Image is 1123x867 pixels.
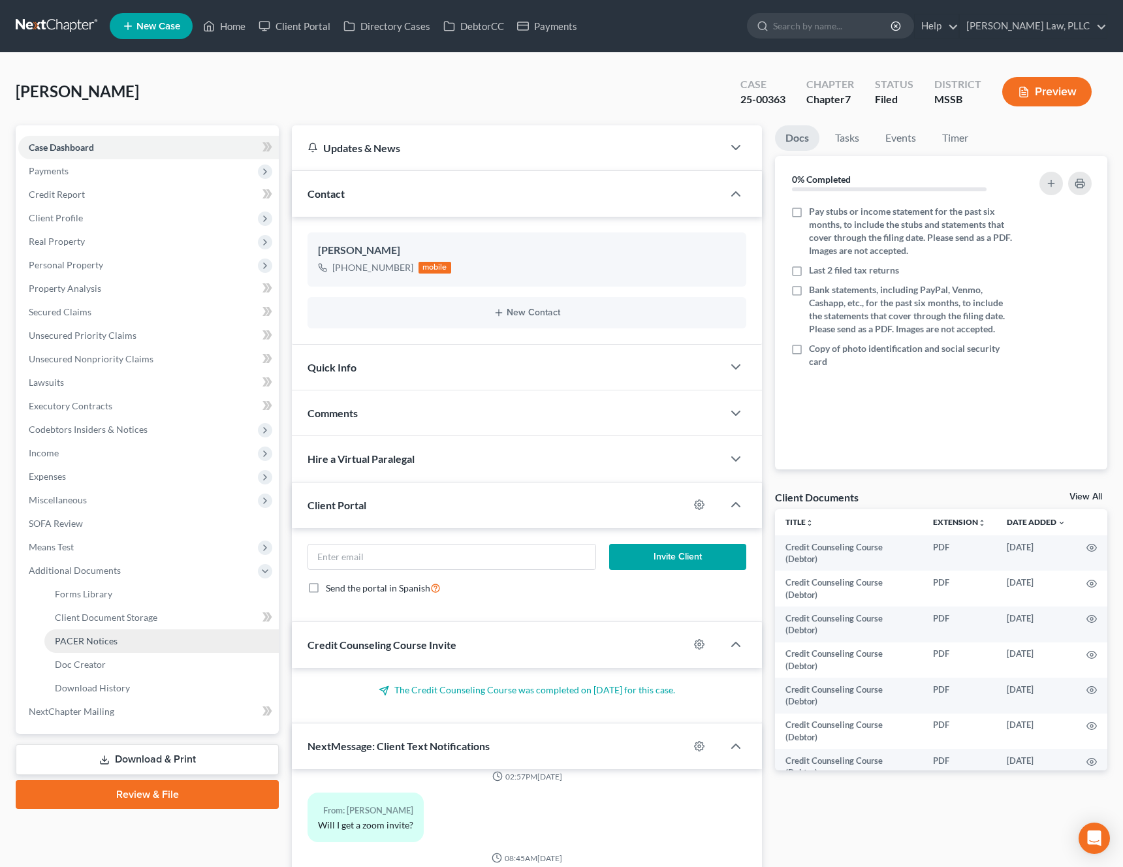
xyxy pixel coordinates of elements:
[18,324,279,347] a: Unsecured Priority Claims
[775,607,923,642] td: Credit Counseling Course (Debtor)
[318,307,736,318] button: New Contact
[16,82,139,101] span: [PERSON_NAME]
[932,125,979,151] a: Timer
[55,682,130,693] span: Download History
[18,371,279,394] a: Lawsuits
[1058,519,1066,527] i: expand_more
[16,744,279,775] a: Download & Print
[44,582,279,606] a: Forms Library
[740,92,785,107] div: 25-00363
[1079,823,1110,854] div: Open Intercom Messenger
[18,136,279,159] a: Case Dashboard
[845,93,851,105] span: 7
[44,653,279,676] a: Doc Creator
[332,261,413,274] div: [PHONE_NUMBER]
[308,361,356,373] span: Quick Info
[44,676,279,700] a: Download History
[29,259,103,270] span: Personal Property
[775,535,923,571] td: Credit Counseling Course (Debtor)
[29,330,136,341] span: Unsecured Priority Claims
[308,740,490,752] span: NextMessage: Client Text Notifications
[18,183,279,206] a: Credit Report
[44,606,279,629] a: Client Document Storage
[996,571,1076,607] td: [DATE]
[806,77,854,92] div: Chapter
[18,347,279,371] a: Unsecured Nonpriority Claims
[29,306,91,317] span: Secured Claims
[437,14,511,38] a: DebtorCC
[29,471,66,482] span: Expenses
[923,749,996,785] td: PDF
[197,14,252,38] a: Home
[923,571,996,607] td: PDF
[923,642,996,678] td: PDF
[318,803,413,818] div: From: [PERSON_NAME]
[308,544,595,569] input: Enter email
[55,635,118,646] span: PACER Notices
[825,125,870,151] a: Tasks
[29,189,85,200] span: Credit Report
[29,518,83,529] span: SOFA Review
[18,300,279,324] a: Secured Claims
[996,535,1076,571] td: [DATE]
[308,853,746,864] div: 08:45AM[DATE]
[809,205,1013,257] span: Pay stubs or income statement for the past six months, to include the stubs and statements that c...
[1007,517,1066,527] a: Date Added expand_more
[875,92,913,107] div: Filed
[923,607,996,642] td: PDF
[16,780,279,809] a: Review & File
[308,499,366,511] span: Client Portal
[29,400,112,411] span: Executory Contracts
[785,517,814,527] a: Titleunfold_more
[875,125,926,151] a: Events
[29,494,87,505] span: Miscellaneous
[809,342,1013,368] span: Copy of photo identification and social security card
[923,678,996,714] td: PDF
[29,541,74,552] span: Means Test
[934,77,981,92] div: District
[29,142,94,153] span: Case Dashboard
[308,638,456,651] span: Credit Counseling Course Invite
[308,684,746,697] p: The Credit Counseling Course was completed on [DATE] for this case.
[55,659,106,670] span: Doc Creator
[308,452,415,465] span: Hire a Virtual Paralegal
[775,490,859,504] div: Client Documents
[308,187,345,200] span: Contact
[18,277,279,300] a: Property Analysis
[18,512,279,535] a: SOFA Review
[29,377,64,388] span: Lawsuits
[29,212,83,223] span: Client Profile
[1069,492,1102,501] a: View All
[934,92,981,107] div: MSSB
[775,571,923,607] td: Credit Counseling Course (Debtor)
[923,714,996,749] td: PDF
[29,236,85,247] span: Real Property
[775,714,923,749] td: Credit Counseling Course (Debtor)
[806,92,854,107] div: Chapter
[933,517,986,527] a: Extensionunfold_more
[740,77,785,92] div: Case
[308,407,358,419] span: Comments
[419,262,451,274] div: mobile
[775,642,923,678] td: Credit Counseling Course (Debtor)
[337,14,437,38] a: Directory Cases
[326,582,430,593] span: Send the portal in Spanish
[775,125,819,151] a: Docs
[318,819,413,832] div: Will I get a zoom invite?
[773,14,893,38] input: Search by name...
[55,612,157,623] span: Client Document Storage
[996,714,1076,749] td: [DATE]
[806,519,814,527] i: unfold_more
[29,424,148,435] span: Codebtors Insiders & Notices
[29,447,59,458] span: Income
[18,700,279,723] a: NextChapter Mailing
[29,565,121,576] span: Additional Documents
[252,14,337,38] a: Client Portal
[809,283,1013,336] span: Bank statements, including PayPal, Venmo, Cashapp, etc., for the past six months, to include the ...
[775,749,923,785] td: Credit Counseling Course (Debtor)
[996,678,1076,714] td: [DATE]
[609,544,747,570] button: Invite Client
[136,22,180,31] span: New Case
[996,642,1076,678] td: [DATE]
[44,629,279,653] a: PACER Notices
